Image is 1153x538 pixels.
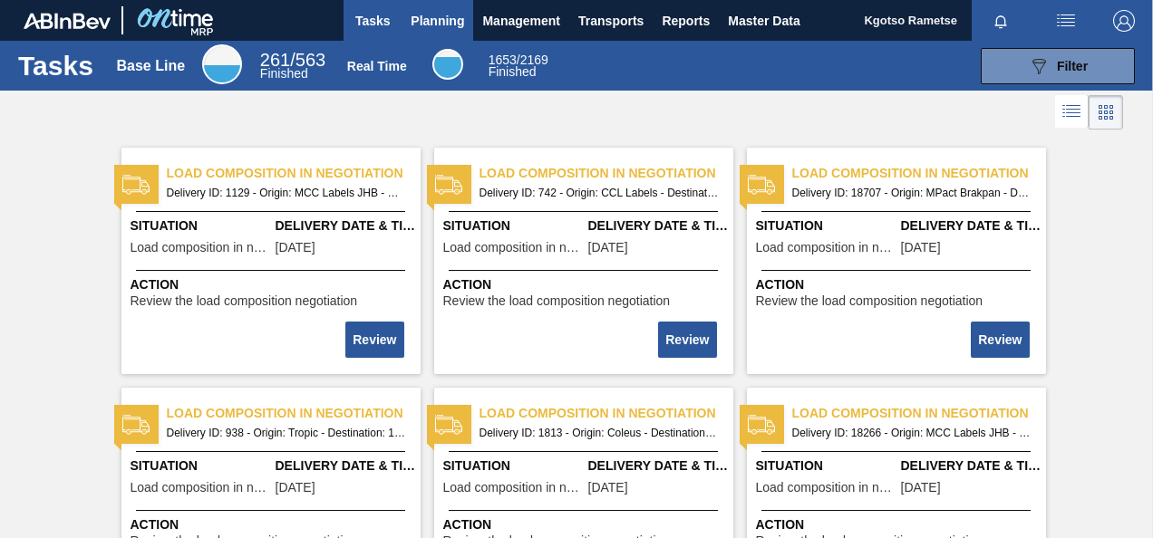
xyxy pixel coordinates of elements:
[131,515,416,534] span: Action
[443,294,671,308] span: Review the load composition negotiation
[901,241,941,255] span: 09/05/2025,
[260,50,325,70] span: / 563
[260,50,290,70] span: 261
[901,481,941,495] span: 08/20/2025,
[24,13,111,29] img: TNhmsLtSVTkK8tSr43FrP2fwEKptu5GPRR3wAAAABJRU5ErkJggg==
[131,456,271,476] span: Situation
[792,164,1046,183] span: Load composition in negotiation
[122,171,150,198] img: status
[345,322,403,358] button: Review
[353,10,392,32] span: Tasks
[276,481,315,495] span: 03/13/2023,
[480,423,719,443] span: Delivery ID: 1813 - Origin: Coleus - Destination: 1SD
[658,322,716,358] button: Review
[972,8,1030,34] button: Notifications
[18,55,93,76] h1: Tasks
[276,216,416,235] span: Delivery Date & Time
[971,322,1029,358] button: Review
[443,456,584,476] span: Situation
[588,241,628,255] span: 01/27/2023,
[489,54,548,78] div: Real Time
[347,320,405,360] div: Complete task: 2241904
[347,59,407,73] div: Real Time
[756,216,896,235] span: Situation
[167,164,421,183] span: Load composition in negotiation
[435,411,462,438] img: status
[748,411,775,438] img: status
[489,53,548,67] span: / 2169
[1057,59,1088,73] span: Filter
[122,411,150,438] img: status
[480,183,719,203] span: Delivery ID: 742 - Origin: CCL Labels - Destination: 1SD
[131,241,271,255] span: Load composition in negotiation
[792,423,1032,443] span: Delivery ID: 18266 - Origin: MCC Labels JHB - Destination: 1SD
[276,456,416,476] span: Delivery Date & Time
[443,515,729,534] span: Action
[756,481,896,495] span: Load composition in negotiation
[748,171,775,198] img: status
[482,10,560,32] span: Management
[756,241,896,255] span: Load composition in negotiation
[1089,95,1123,130] div: Card Vision
[756,275,1042,294] span: Action
[435,171,462,198] img: status
[443,481,584,495] span: Load composition in negotiation
[480,164,733,183] span: Load composition in negotiation
[260,66,308,81] span: Finished
[588,216,729,235] span: Delivery Date & Time
[443,241,584,255] span: Load composition in negotiation
[901,456,1042,476] span: Delivery Date & Time
[588,456,729,476] span: Delivery Date & Time
[480,404,733,423] span: Load composition in negotiation
[131,294,358,308] span: Review the load composition negotiation
[167,404,421,423] span: Load composition in negotiation
[443,275,729,294] span: Action
[131,481,271,495] span: Load composition in negotiation
[167,423,406,443] span: Delivery ID: 938 - Origin: Tropic - Destination: 1SD
[973,320,1031,360] div: Complete task: 2241906
[432,49,463,80] div: Real Time
[411,10,464,32] span: Planning
[131,216,271,235] span: Situation
[662,10,710,32] span: Reports
[792,404,1046,423] span: Load composition in negotiation
[117,58,186,74] div: Base Line
[443,216,584,235] span: Situation
[901,216,1042,235] span: Delivery Date & Time
[1113,10,1135,32] img: Logout
[588,481,628,495] span: 06/02/2023,
[276,241,315,255] span: 03/31/2023,
[728,10,799,32] span: Master Data
[1055,95,1089,130] div: List Vision
[202,44,242,84] div: Base Line
[489,64,537,79] span: Finished
[981,48,1135,84] button: Filter
[260,53,325,80] div: Base Line
[131,275,416,294] span: Action
[756,456,896,476] span: Situation
[660,320,718,360] div: Complete task: 2241905
[167,183,406,203] span: Delivery ID: 1129 - Origin: MCC Labels JHB - Destination: 1SD
[756,515,1042,534] span: Action
[792,183,1032,203] span: Delivery ID: 18707 - Origin: MPact Brakpan - Destination: 1SD
[578,10,644,32] span: Transports
[756,294,983,308] span: Review the load composition negotiation
[1055,10,1077,32] img: userActions
[489,53,517,67] span: 1653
